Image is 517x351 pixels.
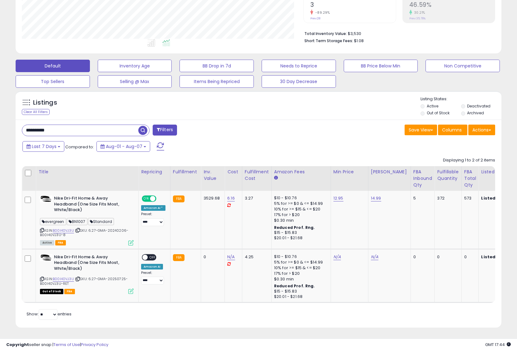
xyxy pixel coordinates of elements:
[65,144,94,150] span: Compared to:
[40,218,66,225] span: evergreen
[467,103,490,109] label: Deactivated
[274,260,326,265] div: 5% for >= $0 & <= $14.99
[106,143,142,150] span: Aug-01 - Aug-07
[141,271,165,285] div: Preset:
[227,195,235,201] a: 6.16
[274,265,326,271] div: 10% for >= $15 & <= $20
[313,10,330,15] small: -89.29%
[204,195,220,201] div: 3529.68
[437,169,459,182] div: Fulfillable Quantity
[54,195,130,215] b: Nike Dri-Fit Home & Away Headband (One Size Fits Most, White/Black)
[40,254,134,294] div: ASIN:
[98,60,172,72] button: Inventory Age
[274,169,328,175] div: Amazon Fees
[274,283,315,289] b: Reduced Prof. Rng.
[155,196,165,201] span: OFF
[98,75,172,88] button: Selling @ Max
[64,289,75,294] span: FBA
[304,31,347,36] b: Total Inventory Value:
[40,289,63,294] span: All listings that are currently out of stock and unavailable for purchase on Amazon
[6,342,29,348] strong: Copyright
[371,254,378,260] a: N/A
[32,143,57,150] span: Last 7 Days
[173,169,198,175] div: Fulfillment
[53,228,74,233] a: B00I40VJ3U
[67,218,87,225] span: BN1007
[274,201,326,206] div: 5% for >= $0 & <= $14.99
[437,195,456,201] div: 372
[426,60,500,72] button: Non Competitive
[274,175,278,181] small: Amazon Fees.
[38,169,136,175] div: Title
[16,60,90,72] button: Default
[344,60,418,72] button: BB Price Below Min
[409,1,495,10] h2: 46.59%
[427,110,450,116] label: Out of Stock
[227,254,235,260] a: N/A
[204,254,220,260] div: 0
[274,225,315,230] b: Reduced Prof. Rng.
[485,342,511,348] span: 2025-08-15 17:44 GMT
[33,98,57,107] h5: Listings
[96,141,150,152] button: Aug-01 - Aug-07
[310,1,396,10] h2: 3
[245,254,267,260] div: 4.25
[274,276,326,282] div: $0.30 min
[153,125,177,136] button: Filters
[245,195,267,201] div: 3.27
[405,125,437,135] button: Save View
[142,196,150,201] span: ON
[371,169,408,175] div: [PERSON_NAME]
[333,169,366,175] div: Min Price
[141,264,163,269] div: Amazon AI
[262,75,336,88] button: 30 Day Decrease
[413,169,432,188] div: FBA inbound Qty
[40,228,128,237] span: | SKU: 6.27-GMA-20240206-B00I40VJ3U-8
[421,96,501,102] p: Listing States:
[333,254,341,260] a: N/A
[274,212,326,218] div: 17% for > $20
[204,169,222,182] div: Inv. value
[464,254,474,260] div: 0
[274,235,326,241] div: $20.01 - $21.68
[180,75,254,88] button: Items Being Repriced
[274,230,326,235] div: $15 - $15.83
[438,125,467,135] button: Columns
[437,254,456,260] div: 0
[180,60,254,72] button: BB Drop in 7d
[274,195,326,201] div: $10 - $10.76
[16,75,90,88] button: Top Sellers
[40,195,134,245] div: ASIN:
[54,254,130,273] b: Nike Dri-Fit Home & Away Headband (One Size Fits Most, White/Black)
[371,195,381,201] a: 14.99
[274,254,326,260] div: $10 - $10.76
[274,289,326,294] div: $15 - $15.83
[442,127,462,133] span: Columns
[427,103,438,109] label: Active
[464,169,476,188] div: FBA Total Qty
[304,29,490,37] li: $3,530
[333,195,343,201] a: 12.95
[53,276,74,282] a: B00I40VJ3U
[481,195,510,201] b: Listed Price:
[40,240,54,245] span: All listings currently available for purchase on Amazon
[22,141,64,152] button: Last 7 Days
[141,169,168,175] div: Repricing
[40,276,128,286] span: | SKU: 6.27-GMA-20250725-B00I40VJ3U-RET
[40,195,52,202] img: 31QA1PQhITL._SL40_.jpg
[22,109,50,115] div: Clear All Filters
[148,255,158,260] span: OFF
[27,311,71,317] span: Show: entries
[6,342,108,348] div: seller snap | |
[274,271,326,276] div: 17% for > $20
[481,254,510,260] b: Listed Price:
[40,254,52,261] img: 31QA1PQhITL._SL40_.jpg
[413,195,430,201] div: 5
[141,205,165,211] div: Amazon AI *
[443,157,495,163] div: Displaying 1 to 2 of 2 items
[53,342,80,348] a: Terms of Use
[464,195,474,201] div: 573
[173,195,185,202] small: FBA
[262,60,336,72] button: Needs to Reprice
[245,169,269,182] div: Fulfillment Cost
